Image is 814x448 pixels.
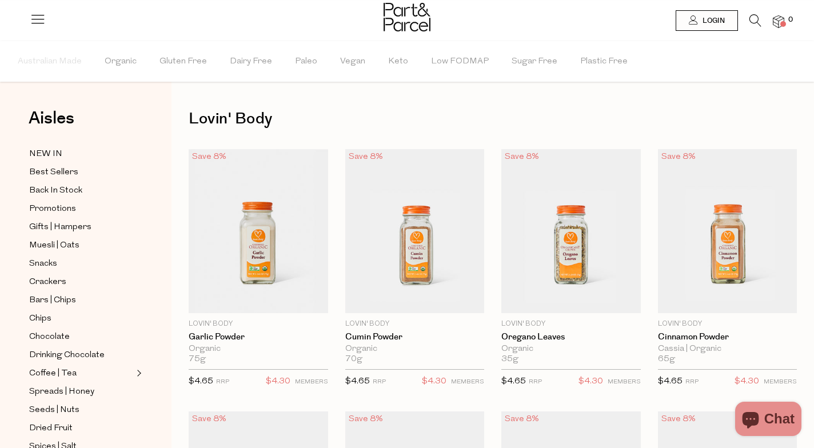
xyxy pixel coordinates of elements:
[340,42,365,82] span: Vegan
[29,147,62,161] span: NEW IN
[732,402,805,439] inbox-online-store-chat: Shopify online store chat
[29,403,133,417] a: Seeds | Nuts
[189,332,328,342] a: Garlic Powder
[29,385,94,399] span: Spreads | Honey
[345,149,386,165] div: Save 8%
[29,403,79,417] span: Seeds | Nuts
[501,149,641,313] img: Oregano Leaves
[29,294,76,307] span: Bars | Chips
[529,379,542,385] small: RRP
[295,379,328,385] small: MEMBERS
[189,149,230,165] div: Save 8%
[29,183,133,198] a: Back In Stock
[345,354,362,365] span: 70g
[501,377,526,386] span: $4.65
[189,319,328,329] p: Lovin' Body
[658,354,675,365] span: 65g
[189,411,230,427] div: Save 8%
[345,149,485,313] img: Cumin Powder
[578,374,603,389] span: $4.30
[501,344,641,354] div: Organic
[29,166,78,179] span: Best Sellers
[29,330,133,344] a: Chocolate
[189,149,328,313] img: Garlic Powder
[29,275,133,289] a: Crackers
[29,312,51,326] span: Chips
[29,349,105,362] span: Drinking Chocolate
[266,374,290,389] span: $4.30
[658,344,797,354] div: Cassia | Organic
[189,354,206,365] span: 75g
[764,379,797,385] small: MEMBERS
[608,379,641,385] small: MEMBERS
[295,42,317,82] span: Paleo
[700,16,725,26] span: Login
[345,344,485,354] div: Organic
[159,42,207,82] span: Gluten Free
[773,15,784,27] a: 0
[658,149,797,313] img: Cinnamon Powder
[676,10,738,31] a: Login
[345,332,485,342] a: Cumin Powder
[685,379,699,385] small: RRP
[501,149,542,165] div: Save 8%
[189,344,328,354] div: Organic
[29,422,73,435] span: Dried Fruit
[501,332,641,342] a: Oregano Leaves
[388,42,408,82] span: Keto
[29,366,133,381] a: Coffee | Tea
[29,202,76,216] span: Promotions
[29,421,133,435] a: Dried Fruit
[580,42,628,82] span: Plastic Free
[658,332,797,342] a: Cinnamon Powder
[29,348,133,362] a: Drinking Chocolate
[105,42,137,82] span: Organic
[29,311,133,326] a: Chips
[384,3,430,31] img: Part&Parcel
[422,374,446,389] span: $4.30
[29,257,57,271] span: Snacks
[29,221,91,234] span: Gifts | Hampers
[29,220,133,234] a: Gifts | Hampers
[658,149,699,165] div: Save 8%
[189,106,797,132] h1: Lovin' Body
[735,374,759,389] span: $4.30
[29,293,133,307] a: Bars | Chips
[29,239,79,253] span: Muesli | Oats
[189,377,213,386] span: $4.65
[345,319,485,329] p: Lovin' Body
[29,257,133,271] a: Snacks
[29,367,77,381] span: Coffee | Tea
[658,411,699,427] div: Save 8%
[29,330,70,344] span: Chocolate
[18,42,82,82] span: Australian Made
[216,379,229,385] small: RRP
[658,377,683,386] span: $4.65
[431,42,489,82] span: Low FODMAP
[451,379,484,385] small: MEMBERS
[373,379,386,385] small: RRP
[501,319,641,329] p: Lovin' Body
[512,42,557,82] span: Sugar Free
[230,42,272,82] span: Dairy Free
[29,184,82,198] span: Back In Stock
[29,385,133,399] a: Spreads | Honey
[29,238,133,253] a: Muesli | Oats
[134,366,142,380] button: Expand/Collapse Coffee | Tea
[345,411,386,427] div: Save 8%
[29,165,133,179] a: Best Sellers
[29,106,74,131] span: Aisles
[658,319,797,329] p: Lovin' Body
[345,377,370,386] span: $4.65
[29,202,133,216] a: Promotions
[29,147,133,161] a: NEW IN
[29,110,74,138] a: Aisles
[29,275,66,289] span: Crackers
[501,354,518,365] span: 35g
[501,411,542,427] div: Save 8%
[785,15,796,25] span: 0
